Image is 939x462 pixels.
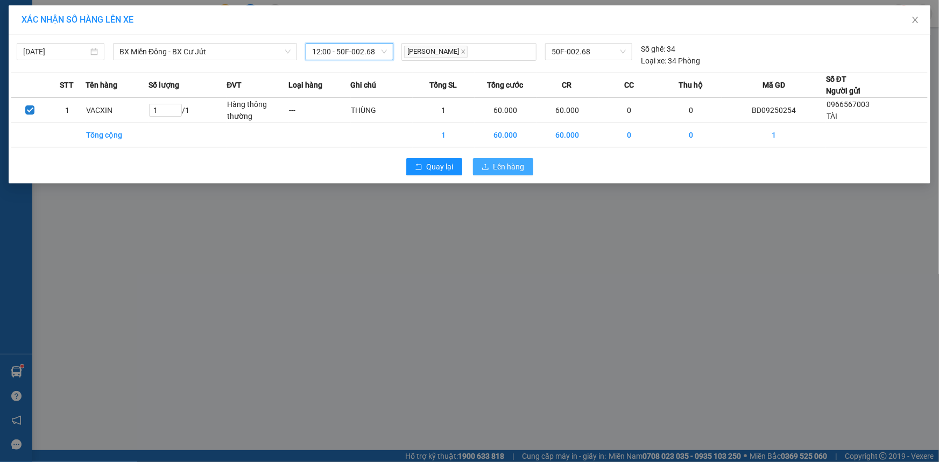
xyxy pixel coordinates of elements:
[413,123,475,147] td: 1
[23,46,88,58] input: 15/09/2025
[404,46,468,58] span: [PERSON_NAME]
[227,79,242,91] span: ĐVT
[826,73,860,97] div: Số ĐT Người gửi
[227,98,288,123] td: Hàng thông thường
[119,44,291,60] span: BX Miền Đông - BX Cư Jút
[427,161,454,173] span: Quay lại
[37,65,125,73] strong: BIÊN NHẬN GỬI HÀNG HOÁ
[660,98,722,123] td: 0
[493,161,525,173] span: Lên hàng
[461,49,466,54] span: close
[48,98,86,123] td: 1
[641,43,665,55] span: Số ghế:
[429,79,457,91] span: Tổng SL
[827,100,870,109] span: 0966567003
[288,98,350,123] td: ---
[536,123,598,147] td: 60.000
[562,79,572,91] span: CR
[475,123,536,147] td: 60.000
[11,75,22,90] span: Nơi gửi:
[86,98,149,123] td: VACXIN
[285,48,291,55] span: down
[406,158,462,175] button: rollbackQuay lại
[288,79,322,91] span: Loại hàng
[351,98,413,123] td: THÙNG
[11,24,25,51] img: logo
[900,5,930,35] button: Close
[482,163,489,172] span: upload
[60,79,74,91] span: STT
[722,98,826,123] td: BD09250254
[351,79,377,91] span: Ghi chú
[28,17,87,58] strong: CÔNG TY TNHH [GEOGRAPHIC_DATA] 214 QL13 - P.26 - Q.BÌNH THẠNH - TP HCM 1900888606
[108,40,152,48] span: BD09250254
[86,123,149,147] td: Tổng cộng
[22,15,133,25] span: XÁC NHẬN SỐ HÀNG LÊN XE
[487,79,523,91] span: Tổng cước
[475,98,536,123] td: 60.000
[911,16,920,24] span: close
[149,98,227,123] td: / 1
[722,123,826,147] td: 1
[598,98,660,123] td: 0
[641,55,700,67] div: 34 Phòng
[37,75,73,81] span: PV Bình Dương
[82,75,100,90] span: Nơi nhận:
[108,75,150,87] span: PV [PERSON_NAME]
[536,98,598,123] td: 60.000
[149,79,179,91] span: Số lượng
[763,79,785,91] span: Mã GD
[679,79,703,91] span: Thu hộ
[660,123,722,147] td: 0
[624,79,634,91] span: CC
[415,163,422,172] span: rollback
[827,112,837,120] span: TÀI
[312,44,387,60] span: 12:00 - 50F-002.68
[598,123,660,147] td: 0
[473,158,533,175] button: uploadLên hàng
[552,44,626,60] span: 50F-002.68
[641,55,666,67] span: Loại xe:
[641,43,675,55] div: 34
[86,79,117,91] span: Tên hàng
[102,48,152,56] span: 11:46:22 [DATE]
[413,98,475,123] td: 1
